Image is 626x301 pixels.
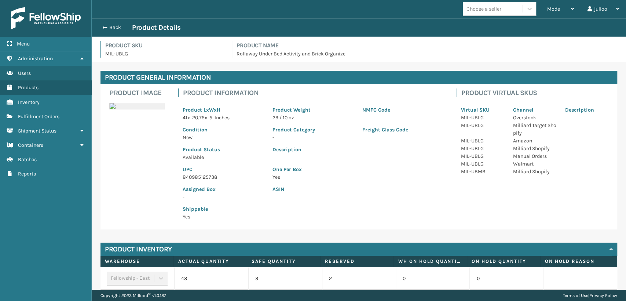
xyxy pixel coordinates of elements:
[132,23,181,32] h3: Product Details
[18,156,37,163] span: Batches
[469,267,543,290] td: 0
[252,258,316,265] label: Safe Quantity
[461,145,504,152] p: MIL-UBLG
[18,70,31,76] span: Users
[466,5,501,13] div: Choose a seller
[18,142,43,148] span: Containers
[272,146,443,153] p: Description
[11,7,81,29] img: logo
[178,258,242,265] label: Actual Quantity
[18,99,40,105] span: Inventory
[513,137,556,145] p: Amazon
[18,84,39,91] span: Products
[461,137,504,145] p: MIL-UBLG
[398,258,462,265] label: WH On hold quantity
[329,275,389,282] p: 2
[461,106,504,114] p: Virtual SKU
[461,88,613,97] h4: Product Virtual SKUs
[183,126,264,134] p: Condition
[18,113,59,120] span: Fulfillment Orders
[105,50,223,58] p: MIL-UBLG
[396,267,469,290] td: 0
[589,293,617,298] a: Privacy Policy
[183,146,264,153] p: Product Status
[272,185,443,193] p: ASIN
[237,50,617,58] p: Rollaway Under Bed Activity and Brick Organize
[272,173,443,181] p: Yes
[248,267,322,290] td: 3
[215,115,230,121] span: Inches
[461,152,504,160] p: MIL-UBLG
[183,153,264,161] p: Available
[513,106,556,114] p: Channel
[272,166,443,173] p: One Per Box
[109,103,165,109] img: 51104088640_40f294f443_o-scaled-700x700.jpg
[513,122,556,137] p: Milliard Target Shopify
[565,106,608,114] p: Description
[183,166,264,173] p: UPC
[272,126,354,134] p: Product Category
[272,134,354,141] p: -
[472,258,536,265] label: On Hold Quantity
[18,55,53,62] span: Administration
[105,245,172,254] h4: Product Inventory
[513,145,556,152] p: Milliard Shopify
[110,88,169,97] h4: Product Image
[209,115,212,121] span: 5
[563,293,588,298] a: Terms of Use
[513,168,556,175] p: Milliard Shopify
[100,290,166,301] p: Copyright 2023 Milliard™ v 1.0.187
[105,41,223,50] h4: Product SKU
[545,258,609,265] label: On Hold Reason
[183,106,264,114] p: Product LxWxH
[513,152,556,160] p: Manual Orders
[237,41,617,50] h4: Product Name
[17,41,30,47] span: Menu
[18,128,56,134] span: Shipment Status
[192,115,207,121] span: 20.75 x
[183,115,190,121] span: 41 x
[461,122,504,129] p: MIL-UBLG
[183,213,264,221] p: Yes
[272,115,294,121] span: 29 / 10 oz
[547,6,560,12] span: Mode
[183,88,448,97] h4: Product Information
[362,126,443,134] p: Freight Class Code
[461,160,504,168] p: MIL-UBLG
[174,267,248,290] td: 43
[461,114,504,122] p: MIL-UBLG
[272,106,354,114] p: Product Weight
[513,160,556,168] p: Walmart
[100,71,617,84] h4: Product General Information
[105,258,169,265] label: Warehouse
[461,168,504,175] p: MIL-UBMB
[183,134,264,141] p: New
[183,185,264,193] p: Assigned Box
[563,290,617,301] div: |
[183,173,264,181] p: 840985125738
[513,114,556,122] p: Overstock
[183,205,264,213] p: Shippable
[183,193,264,201] p: -
[362,106,443,114] p: NMFC Code
[325,258,389,265] label: Reserved
[98,24,132,31] button: Back
[18,171,36,177] span: Reports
